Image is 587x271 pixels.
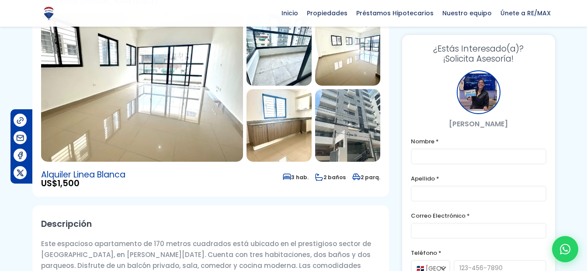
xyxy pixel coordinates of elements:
[496,7,555,20] span: Únete a RE/MAX
[438,7,496,20] span: Nuestro equipo
[41,13,243,162] img: Apartamento en Bella Vista
[247,89,312,162] img: Apartamento en Bella Vista
[411,247,546,258] label: Teléfono *
[315,89,380,162] img: Apartamento en Bella Vista
[16,168,25,177] img: Compartir
[411,44,546,64] h3: ¡Solicita Asesoría!
[457,70,500,114] div: PATRICIA LEYBA
[41,170,125,179] span: Alquiler Linea Blanca
[411,118,546,129] p: [PERSON_NAME]
[411,173,546,184] label: Apellido *
[247,13,312,86] img: Apartamento en Bella Vista
[41,6,56,21] img: Logo de REMAX
[411,44,546,54] span: ¿Estás Interesado(a)?
[352,7,438,20] span: Préstamos Hipotecarios
[315,13,380,86] img: Apartamento en Bella Vista
[16,151,25,160] img: Compartir
[411,136,546,147] label: Nombre *
[352,174,380,181] span: 2 parq.
[16,133,25,142] img: Compartir
[41,214,380,234] h2: Descripción
[16,116,25,125] img: Compartir
[57,177,80,189] span: 1,500
[411,210,546,221] label: Correo Electrónico *
[315,174,346,181] span: 2 baños
[283,174,309,181] span: 3 hab.
[277,7,302,20] span: Inicio
[302,7,352,20] span: Propiedades
[41,179,125,188] span: US$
